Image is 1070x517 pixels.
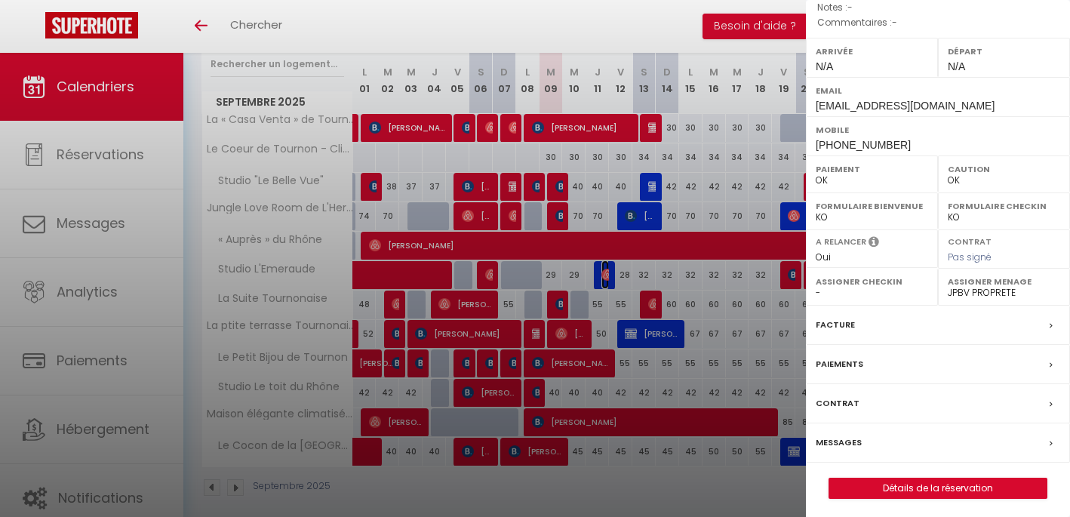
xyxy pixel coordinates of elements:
[12,6,57,51] button: Ouvrir le widget de chat LiveChat
[948,198,1060,214] label: Formulaire Checkin
[816,60,833,72] span: N/A
[816,162,928,177] label: Paiement
[816,83,1060,98] label: Email
[816,356,863,372] label: Paiements
[816,274,928,289] label: Assigner Checkin
[816,317,855,333] label: Facture
[948,251,992,263] span: Pas signé
[948,162,1060,177] label: Caution
[948,274,1060,289] label: Assigner Menage
[816,395,859,411] label: Contrat
[816,100,995,112] span: [EMAIL_ADDRESS][DOMAIN_NAME]
[816,44,928,59] label: Arrivée
[948,44,1060,59] label: Départ
[816,198,928,214] label: Formulaire Bienvenue
[816,122,1060,137] label: Mobile
[829,479,1047,498] a: Détails de la réservation
[817,15,1059,30] p: Commentaires :
[816,139,911,151] span: [PHONE_NUMBER]
[948,235,992,245] label: Contrat
[869,235,879,252] i: Sélectionner OUI si vous souhaiter envoyer les séquences de messages post-checkout
[816,235,866,248] label: A relancer
[816,435,862,451] label: Messages
[948,60,965,72] span: N/A
[829,478,1047,499] button: Détails de la réservation
[892,16,897,29] span: -
[847,1,853,14] span: -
